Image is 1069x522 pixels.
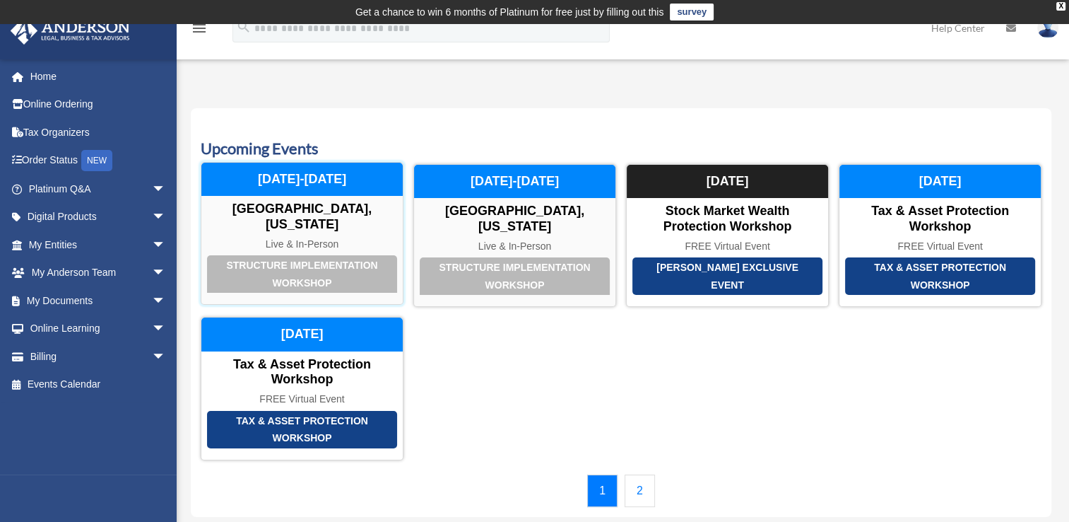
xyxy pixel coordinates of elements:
[839,164,1041,307] a: Tax & Asset Protection Workshop Tax & Asset Protection Workshop FREE Virtual Event [DATE]
[10,175,187,203] a: Platinum Q&Aarrow_drop_down
[201,138,1041,160] h3: Upcoming Events
[201,163,403,197] div: [DATE]-[DATE]
[201,357,403,388] div: Tax & Asset Protection Workshop
[6,17,134,45] img: Anderson Advisors Platinum Portal
[10,342,187,371] a: Billingarrow_drop_down
[845,257,1035,295] div: Tax & Asset Protection Workshop
[10,371,180,399] a: Events Calendar
[413,164,616,307] a: Structure Implementation Workshop [GEOGRAPHIC_DATA], [US_STATE] Live & In-Person [DATE]-[DATE]
[10,231,187,259] a: My Entitiesarrow_drop_down
[10,146,187,175] a: Order StatusNEW
[627,165,828,199] div: [DATE]
[420,257,610,295] div: Structure Implementation Workshop
[10,118,187,146] a: Tax Organizers
[10,286,187,315] a: My Documentsarrow_drop_down
[201,317,403,460] a: Tax & Asset Protection Workshop Tax & Asset Protection Workshop FREE Virtual Event [DATE]
[152,175,180,204] span: arrow_drop_down
[201,202,403,232] div: [GEOGRAPHIC_DATA], [US_STATE]
[627,204,828,234] div: Stock Market Wealth Protection Workshop
[1037,18,1058,38] img: User Pic
[152,203,180,232] span: arrow_drop_down
[587,475,618,507] a: 1
[632,257,822,295] div: [PERSON_NAME] Exclusive Event
[207,255,397,293] div: Structure Implementation Workshop
[414,240,615,253] div: Live & In-Person
[355,4,664,21] div: Get a chance to win 6 months of Platinum for free just by filling out this
[10,315,187,343] a: Online Learningarrow_drop_down
[10,259,187,287] a: My Anderson Teamarrow_drop_down
[626,164,829,307] a: [PERSON_NAME] Exclusive Event Stock Market Wealth Protection Workshop FREE Virtual Event [DATE]
[201,393,403,405] div: FREE Virtual Event
[81,150,112,171] div: NEW
[201,318,403,352] div: [DATE]
[191,20,208,37] i: menu
[152,231,180,260] span: arrow_drop_down
[152,259,180,288] span: arrow_drop_down
[414,165,615,199] div: [DATE]-[DATE]
[152,342,180,371] span: arrow_drop_down
[191,25,208,37] a: menu
[10,91,187,119] a: Online Ordering
[1056,2,1065,11] div: close
[839,204,1041,234] div: Tax & Asset Protection Workshop
[236,19,252,35] i: search
[10,203,187,231] a: Digital Productsarrow_drop_down
[670,4,714,21] a: survey
[839,240,1041,253] div: FREE Virtual Event
[627,240,828,253] div: FREE Virtual Event
[152,315,180,344] span: arrow_drop_down
[207,411,397,448] div: Tax & Asset Protection Workshop
[414,204,615,234] div: [GEOGRAPHIC_DATA], [US_STATE]
[10,62,187,91] a: Home
[201,238,403,250] div: Live & In-Person
[839,165,1041,199] div: [DATE]
[201,164,403,307] a: Structure Implementation Workshop [GEOGRAPHIC_DATA], [US_STATE] Live & In-Person [DATE]-[DATE]
[152,286,180,315] span: arrow_drop_down
[625,475,655,507] a: 2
